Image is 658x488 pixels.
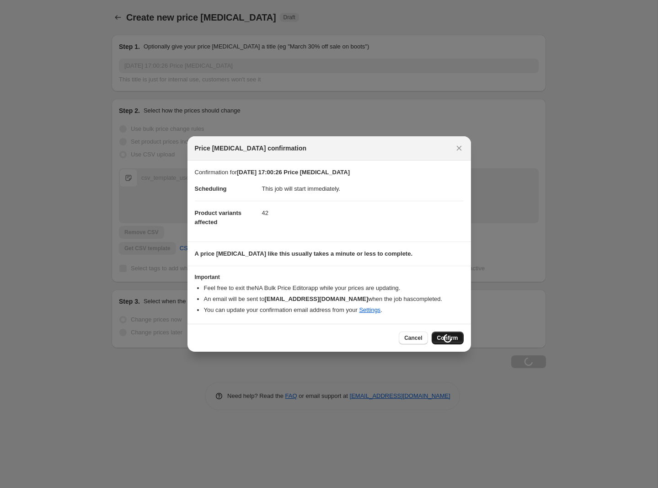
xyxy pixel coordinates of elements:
h3: Important [195,273,464,281]
span: Product variants affected [195,209,242,225]
span: Price [MEDICAL_DATA] confirmation [195,144,307,153]
button: Cancel [399,332,428,344]
span: Scheduling [195,185,227,192]
li: You can update your confirmation email address from your . [204,306,464,315]
dd: This job will start immediately. [262,177,464,201]
button: Close [453,142,465,155]
b: A price [MEDICAL_DATA] like this usually takes a minute or less to complete. [195,250,413,257]
li: An email will be sent to when the job has completed . [204,295,464,304]
b: [EMAIL_ADDRESS][DOMAIN_NAME] [264,295,368,302]
dd: 42 [262,201,464,225]
span: Cancel [404,334,422,342]
a: Settings [359,306,380,313]
p: Confirmation for [195,168,464,177]
b: [DATE] 17:00:26 Price [MEDICAL_DATA] [237,169,350,176]
li: Feel free to exit the NA Bulk Price Editor app while your prices are updating. [204,284,464,293]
